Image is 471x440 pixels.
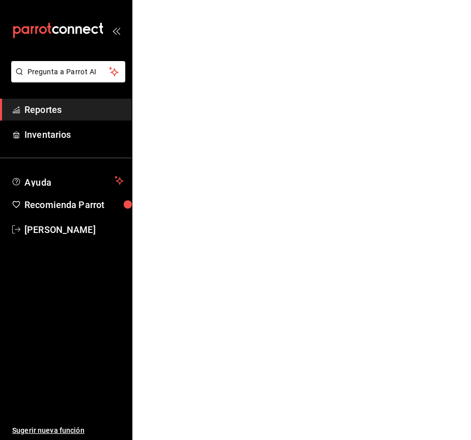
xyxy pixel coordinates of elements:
span: Sugerir nueva función [12,425,124,436]
span: Pregunta a Parrot AI [27,67,109,77]
button: Pregunta a Parrot AI [11,61,125,82]
a: Pregunta a Parrot AI [7,74,125,84]
button: open_drawer_menu [112,26,120,35]
span: Inventarios [24,128,124,141]
span: Recomienda Parrot [24,198,124,212]
span: Reportes [24,103,124,116]
span: [PERSON_NAME] [24,223,124,237]
span: Ayuda [24,174,110,187]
